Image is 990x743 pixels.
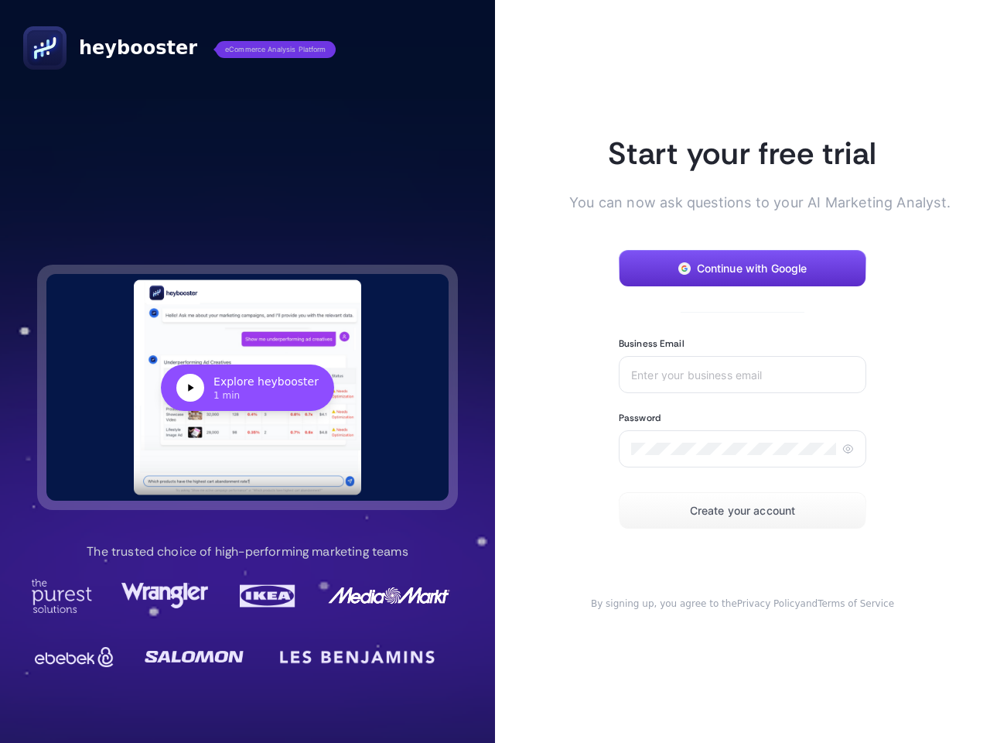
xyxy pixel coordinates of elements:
div: 1 min [213,389,319,402]
button: Explore heybooster1 min [46,274,449,501]
img: Ikea [237,579,299,613]
span: Continue with Google [697,262,807,275]
span: By signing up, you agree to the [591,598,737,609]
img: Wrangler [121,579,208,613]
span: eCommerce Analysis Platform [216,41,336,58]
img: Salomon [145,642,244,673]
button: Continue with Google [619,250,866,287]
span: Create your account [690,505,796,517]
h1: Start your free trial [569,133,916,173]
input: Enter your business email [631,368,854,381]
button: Create your account [619,492,866,529]
img: LesBenjamin [271,639,444,676]
img: Ebebek [31,642,118,673]
img: Purest [31,579,93,613]
a: heyboostereCommerce Analysis Platform [23,26,336,70]
img: MediaMarkt [327,579,451,613]
p: You can now ask questions to your AI Marketing Analyst. [569,192,916,213]
div: and [569,597,916,610]
div: Explore heybooster [213,374,319,389]
span: heybooster [79,36,197,60]
a: Terms of Service [818,598,894,609]
label: Business Email [619,337,684,350]
label: Password [619,412,661,424]
p: The trusted choice of high-performing marketing teams [87,543,408,561]
a: Privacy Policy [737,598,801,609]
